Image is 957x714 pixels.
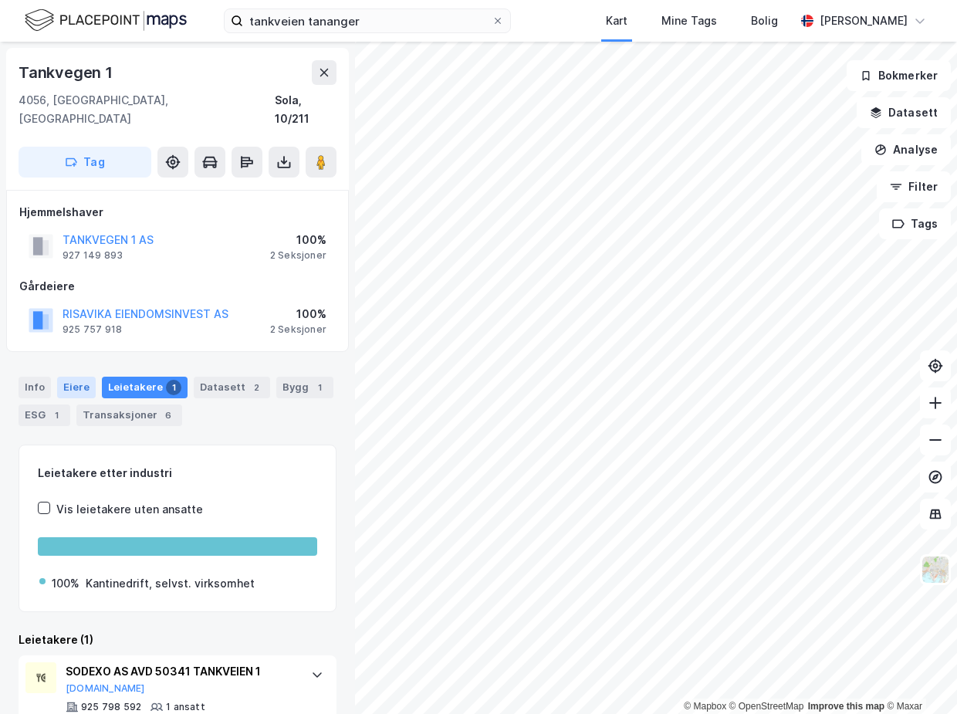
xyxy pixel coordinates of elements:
a: Improve this map [808,701,884,712]
div: Hjemmelshaver [19,203,336,222]
button: Filter [877,171,951,202]
div: Transaksjoner [76,404,182,426]
div: 1 [49,408,64,423]
div: Tankvegen 1 [19,60,116,85]
div: SODEXO AS AVD 50341 TANKVEIEN 1 [66,662,296,681]
div: 925 757 918 [63,323,122,336]
div: 100% [270,231,326,249]
button: Tag [19,147,151,178]
input: Søk på adresse, matrikkel, gårdeiere, leietakere eller personer [243,9,492,32]
div: 2 [249,380,264,395]
div: Gårdeiere [19,277,336,296]
div: ESG [19,404,70,426]
div: 100% [270,305,326,323]
button: [DOMAIN_NAME] [66,682,145,695]
button: Datasett [857,97,951,128]
a: OpenStreetMap [729,701,804,712]
div: Sola, 10/211 [275,91,336,128]
iframe: Chat Widget [880,640,957,714]
button: Analyse [861,134,951,165]
div: 925 798 592 [81,701,141,713]
div: Bolig [751,12,778,30]
div: 100% [52,574,79,593]
div: Kart [606,12,627,30]
div: 2 Seksjoner [270,249,326,262]
div: 1 ansatt [166,701,205,713]
a: Mapbox [684,701,726,712]
div: 1 [312,380,327,395]
div: Bygg [276,377,333,398]
img: logo.f888ab2527a4732fd821a326f86c7f29.svg [25,7,187,34]
div: Leietakere [102,377,188,398]
div: 4056, [GEOGRAPHIC_DATA], [GEOGRAPHIC_DATA] [19,91,275,128]
div: [PERSON_NAME] [820,12,908,30]
div: Vis leietakere uten ansatte [56,500,203,519]
div: Kantinedrift, selvst. virksomhet [86,574,255,593]
div: 1 [166,380,181,395]
div: Leietakere etter industri [38,464,317,482]
div: Datasett [194,377,270,398]
div: Info [19,377,51,398]
div: 6 [161,408,176,423]
button: Bokmerker [847,60,951,91]
img: Z [921,555,950,584]
div: 2 Seksjoner [270,323,326,336]
div: 927 149 893 [63,249,123,262]
div: Eiere [57,377,96,398]
button: Tags [879,208,951,239]
div: Leietakere (1) [19,631,336,649]
div: Mine Tags [661,12,717,30]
